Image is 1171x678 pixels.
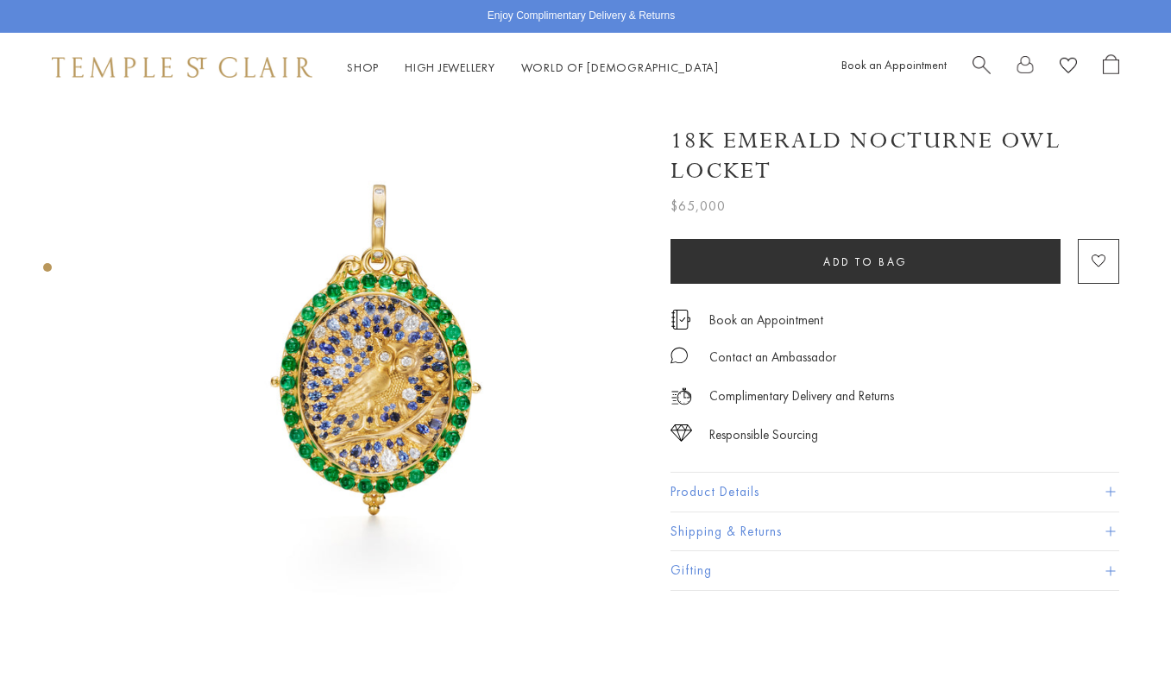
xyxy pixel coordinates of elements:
div: Product gallery navigation [43,259,52,286]
a: Open Shopping Bag [1103,54,1119,81]
button: Shipping & Returns [670,512,1119,551]
button: Gifting [670,551,1119,590]
a: World of [DEMOGRAPHIC_DATA]World of [DEMOGRAPHIC_DATA] [521,60,719,75]
img: 18K Emerald Nocturne Owl Locket [112,102,645,634]
nav: Main navigation [347,57,719,78]
a: ShopShop [347,60,379,75]
a: High JewelleryHigh Jewellery [405,60,495,75]
button: Add to bag [670,239,1061,284]
a: Book an Appointment [709,311,823,330]
div: Contact an Ambassador [709,347,836,368]
img: icon_appointment.svg [670,310,691,330]
img: icon_sourcing.svg [670,424,692,442]
a: View Wishlist [1060,54,1077,81]
img: MessageIcon-01_2.svg [670,347,688,364]
p: Enjoy Complimentary Delivery & Returns [488,8,675,25]
span: $65,000 [670,195,726,217]
a: Book an Appointment [841,57,947,72]
img: icon_delivery.svg [670,386,692,407]
img: Temple St. Clair [52,57,312,78]
button: Product Details [670,473,1119,512]
span: Add to bag [823,254,908,269]
iframe: Gorgias live chat messenger [1085,597,1154,661]
div: Responsible Sourcing [709,424,818,446]
a: Search [973,54,991,81]
h1: 18K Emerald Nocturne Owl Locket [670,126,1119,186]
p: Complimentary Delivery and Returns [709,386,894,407]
